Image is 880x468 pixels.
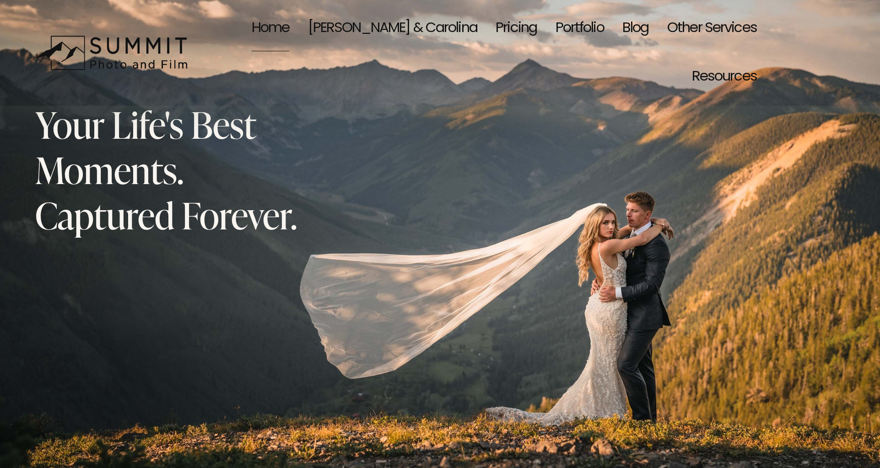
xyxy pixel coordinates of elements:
[35,102,336,238] h2: Your Life's Best Moments. Captured Forever.
[692,54,757,100] span: Resources
[496,5,537,53] a: Pricing
[667,5,757,53] a: folder dropdown
[556,5,604,53] a: Portfolio
[692,53,757,102] a: folder dropdown
[252,5,290,53] a: Home
[35,35,193,71] img: Summit Photo and Film
[308,5,477,53] a: [PERSON_NAME] & Carolina
[622,5,649,53] a: Blog
[667,6,757,52] span: Other Services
